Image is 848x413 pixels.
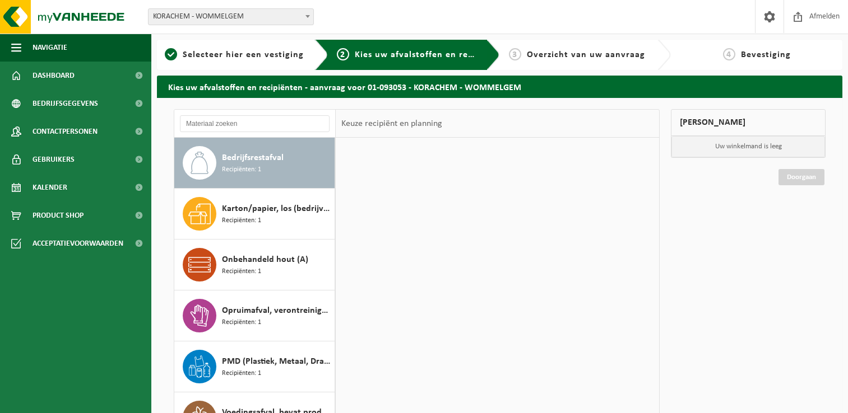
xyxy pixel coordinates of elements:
span: Kies uw afvalstoffen en recipiënten [355,50,509,59]
span: KORACHEM - WOMMELGEM [148,8,314,25]
button: Onbehandeld hout (A) Recipiënten: 1 [174,240,335,290]
a: 1Selecteer hier een vestiging [163,48,306,62]
span: 2 [337,48,349,60]
span: Contactpersonen [33,118,98,146]
span: Recipiënten: 1 [222,317,261,328]
span: Dashboard [33,62,75,90]
span: Selecteer hier een vestiging [183,50,304,59]
span: Opruimafval, verontreinigd, ontvlambaar [222,304,332,317]
span: 4 [723,48,735,60]
span: Navigatie [33,34,67,62]
span: Bedrijfsgegevens [33,90,98,118]
button: Karton/papier, los (bedrijven) Recipiënten: 1 [174,189,335,240]
span: Acceptatievoorwaarden [33,229,123,257]
a: Doorgaan [779,169,824,185]
button: Opruimafval, verontreinigd, ontvlambaar Recipiënten: 1 [174,290,335,341]
span: Gebruikers [33,146,75,173]
span: Recipiënten: 1 [222,266,261,277]
span: Onbehandeld hout (A) [222,253,308,266]
span: Bedrijfsrestafval [222,151,284,165]
span: Recipiënten: 1 [222,165,261,175]
span: Product Shop [33,201,84,229]
span: Overzicht van uw aanvraag [527,50,645,59]
span: PMD (Plastiek, Metaal, Drankkartons) (bedrijven) [222,355,332,368]
span: 1 [165,48,177,60]
div: Keuze recipiënt en planning [336,110,448,138]
div: [PERSON_NAME] [671,109,826,136]
span: Bevestiging [741,50,791,59]
h2: Kies uw afvalstoffen en recipiënten - aanvraag voor 01-093053 - KORACHEM - WOMMELGEM [157,76,842,97]
span: Recipiënten: 1 [222,368,261,379]
span: KORACHEM - WOMMELGEM [149,9,313,25]
span: Kalender [33,173,67,201]
button: Bedrijfsrestafval Recipiënten: 1 [174,138,335,189]
input: Materiaal zoeken [180,115,330,132]
span: Karton/papier, los (bedrijven) [222,202,332,215]
span: Recipiënten: 1 [222,215,261,226]
span: 3 [509,48,521,60]
p: Uw winkelmand is leeg [671,136,825,157]
button: PMD (Plastiek, Metaal, Drankkartons) (bedrijven) Recipiënten: 1 [174,341,335,392]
